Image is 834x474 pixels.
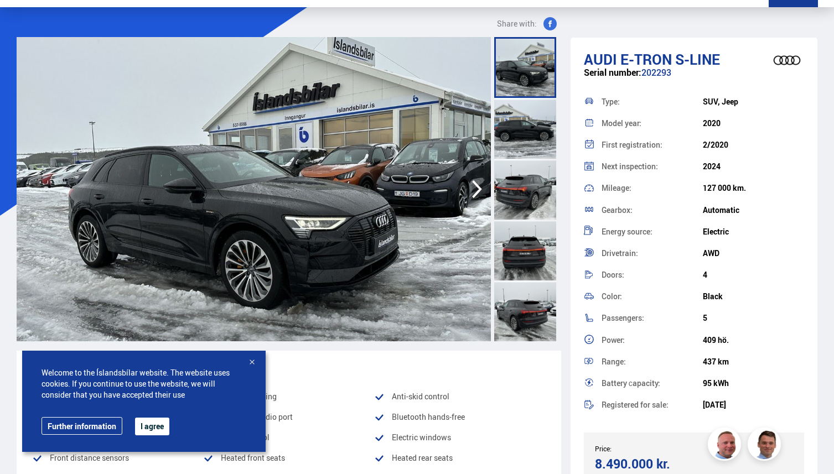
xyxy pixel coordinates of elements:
div: 2020 [703,119,804,128]
div: Range: [602,358,703,366]
div: First registration: [602,141,703,149]
div: 2/2020 [703,140,804,149]
div: 95 kWh [703,379,804,388]
div: Type: [602,98,703,106]
a: Further information [42,417,122,435]
div: Energy source: [602,228,703,236]
div: Popular equipment [32,360,546,376]
img: FbJEzSuNWCJXmdc-.webp [749,429,783,462]
div: Color: [602,293,703,300]
div: 409 hö. [703,336,804,345]
img: siFngHWaQ9KaOqBr.png [709,429,743,462]
div: 4 [703,270,804,279]
span: e-tron S-LINE [620,49,720,69]
div: AWD [703,249,804,258]
li: Bluetooth audio port [203,410,374,424]
div: Passengers: [602,314,703,322]
span: Serial number: [584,66,641,79]
div: 127 000 km. [703,184,804,192]
div: 202293 [584,67,805,89]
div: 8.490.000 kr. [595,456,691,471]
div: Battery сapacity: [602,379,703,387]
div: 437 km [703,357,804,366]
div: Model year: [602,119,703,127]
div: Mileage: [602,184,703,192]
li: Air conditioning [203,390,374,403]
span: Share with: [497,17,537,30]
div: Price: [595,445,694,452]
div: Power: [602,336,703,344]
div: SUV, Jeep [703,97,804,106]
div: Automatic [703,206,804,215]
img: brand logo [765,43,809,77]
li: Bluetooth hands-free [374,410,545,424]
li: Heated rear seats [374,451,545,465]
div: Doors: [602,271,703,279]
div: Next inspection: [602,163,703,170]
li: Cruise control [203,431,374,444]
div: [DATE] [703,400,804,409]
img: 1459327.jpeg [17,37,491,341]
div: 2024 [703,162,804,171]
li: Heated front seats [203,451,374,465]
div: Drivetrain: [602,249,703,257]
span: Welcome to the Íslandsbílar website. The website uses cookies. If you continue to use the website... [42,367,246,400]
div: Electric [703,227,804,236]
button: I agree [135,418,169,435]
div: Registered for sale: [602,401,703,409]
li: Electric windows [374,431,545,444]
div: Black [703,292,804,301]
div: 5 [703,314,804,322]
div: Gearbox: [602,206,703,214]
button: Share with: [493,17,561,30]
span: Audi [584,49,617,69]
li: Anti-skid control [374,390,545,403]
li: Front distance sensors [32,451,203,465]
